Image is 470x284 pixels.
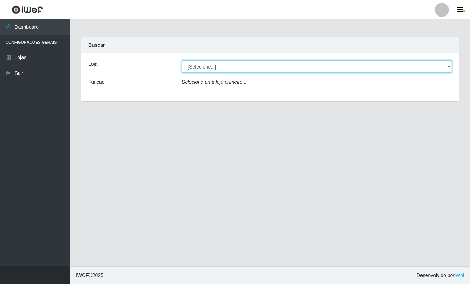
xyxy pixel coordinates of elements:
img: CoreUI Logo [12,5,43,14]
span: Desenvolvido por [417,272,464,279]
span: © 2025 . [76,272,105,279]
label: Loja [88,60,97,68]
a: iWof [455,272,464,278]
span: IWOF [76,272,89,278]
i: Selecione uma loja primeiro... [182,79,246,85]
strong: Buscar [88,42,105,48]
label: Função [88,78,105,86]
